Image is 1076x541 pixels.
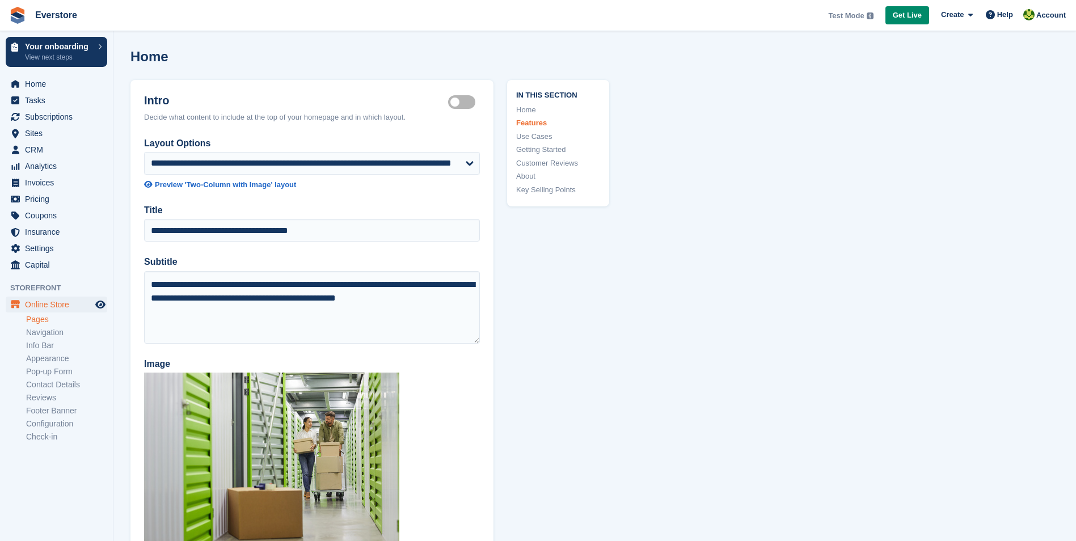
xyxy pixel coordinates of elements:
span: In this section [516,89,600,100]
span: Pricing [25,191,93,207]
label: Image [144,357,480,371]
a: menu [6,257,107,273]
a: Home [516,104,600,116]
a: Get Live [885,6,929,25]
a: menu [6,76,107,92]
span: Invoices [25,175,93,191]
a: About [516,171,600,182]
a: Appearance [26,353,107,364]
p: Your onboarding [25,43,92,50]
a: menu [6,142,107,158]
a: Everstore [31,6,82,24]
a: Pages [26,314,107,325]
span: Capital [25,257,93,273]
span: Storefront [10,282,113,294]
h2: Intro [144,94,448,107]
span: Insurance [25,224,93,240]
a: Preview 'Two-Column with Image' layout [144,179,480,191]
a: menu [6,224,107,240]
div: Decide what content to include at the top of your homepage and in which layout. [144,112,480,123]
a: menu [6,175,107,191]
a: Customer Reviews [516,158,600,169]
a: menu [6,191,107,207]
span: Account [1036,10,1066,21]
a: Features [516,117,600,129]
a: Getting Started [516,144,600,155]
a: menu [6,109,107,125]
a: Check-in [26,432,107,442]
a: menu [6,158,107,174]
span: Tasks [25,92,93,108]
a: Pop-up Form [26,366,107,377]
span: Home [25,76,93,92]
span: Sites [25,125,93,141]
label: Layout Options [144,137,480,150]
a: menu [6,297,107,312]
div: Preview 'Two-Column with Image' layout [155,179,296,191]
span: Subscriptions [25,109,93,125]
img: Will Dodgson [1023,9,1035,20]
a: Navigation [26,327,107,338]
a: Footer Banner [26,405,107,416]
label: Title [144,204,480,217]
span: Create [941,9,964,20]
a: Use Cases [516,131,600,142]
a: Contact Details [26,379,107,390]
a: Info Bar [26,340,107,351]
label: Subtitle [144,255,480,269]
p: View next steps [25,52,92,62]
a: Configuration [26,419,107,429]
span: Coupons [25,208,93,223]
a: Key Selling Points [516,184,600,196]
span: CRM [25,142,93,158]
a: menu [6,208,107,223]
span: Test Mode [828,10,864,22]
a: Your onboarding View next steps [6,37,107,67]
span: Settings [25,240,93,256]
a: menu [6,240,107,256]
span: Get Live [893,10,922,21]
img: stora-icon-8386f47178a22dfd0bd8f6a31ec36ba5ce8667c1dd55bd0f319d3a0aa187defe.svg [9,7,26,24]
span: Help [997,9,1013,20]
label: Hero section active [448,102,480,103]
span: Online Store [25,297,93,312]
span: Analytics [25,158,93,174]
a: menu [6,92,107,108]
a: Reviews [26,392,107,403]
a: menu [6,125,107,141]
img: icon-info-grey-7440780725fd019a000dd9b08b2336e03edf1995a4989e88bcd33f0948082b44.svg [867,12,874,19]
a: Preview store [94,298,107,311]
h1: Home [130,49,168,64]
